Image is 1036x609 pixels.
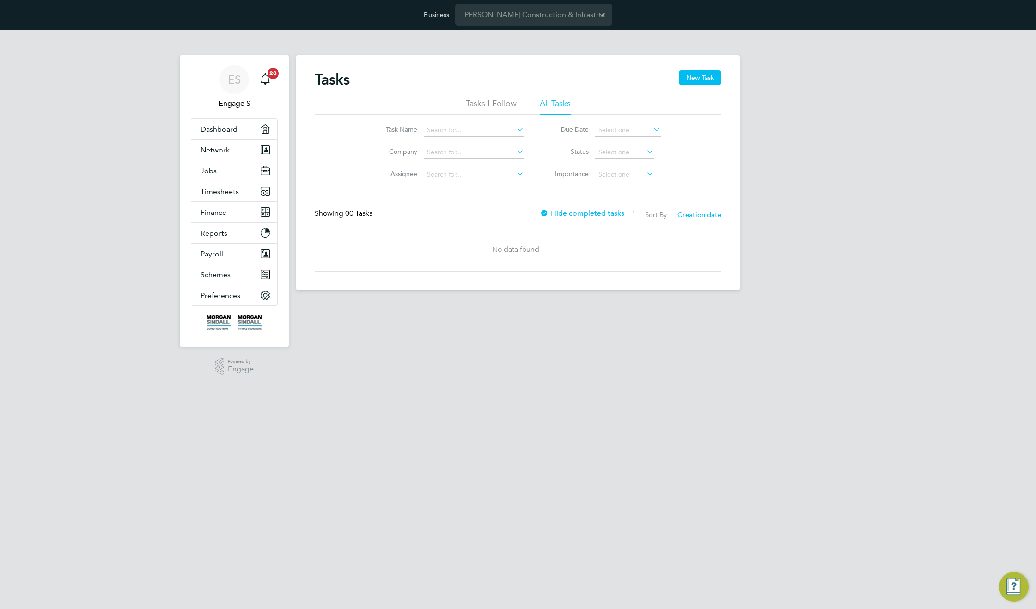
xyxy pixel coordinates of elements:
label: Company [376,147,417,156]
button: Preferences [191,285,277,305]
span: Jobs [201,166,217,175]
label: Business [424,11,449,19]
button: Engage Resource Center [999,572,1029,602]
li: Tasks I Follow [466,98,517,115]
span: 00 Tasks [345,209,372,218]
a: Dashboard [191,119,277,139]
input: Select one [595,168,654,181]
input: Select one [595,124,661,137]
nav: Main navigation [180,55,289,347]
button: Timesheets [191,181,277,201]
img: morgansindall-logo-retina.png [207,315,262,330]
span: Schemes [201,270,231,279]
input: Search for... [424,168,524,181]
input: Search for... [424,146,524,159]
h2: Tasks [315,70,350,89]
a: Go to home page [191,315,278,330]
span: Preferences [201,291,240,300]
button: Finance [191,202,277,222]
label: Hide completed tasks [540,209,624,218]
button: Payroll [191,244,277,264]
button: Schemes [191,264,277,285]
span: Reports [201,229,227,238]
span: Finance [201,208,226,217]
label: Sort By [645,210,667,219]
a: 20 [256,65,274,94]
span: Engage S [191,98,278,109]
div: Showing [315,209,374,219]
span: ES [228,73,241,85]
label: Task Name [376,125,417,134]
span: Network [201,146,230,154]
span: Timesheets [201,187,239,196]
span: Dashboard [201,125,238,134]
a: Powered byEngage [215,358,254,375]
span: Engage [228,365,254,373]
label: Due Date [547,125,589,134]
button: Reports [191,223,277,243]
button: Jobs [191,160,277,181]
input: Search for... [424,124,524,137]
label: Assignee [376,170,417,178]
button: Network [191,140,277,160]
span: Powered by [228,358,254,365]
label: Status [547,147,589,156]
li: All Tasks [540,98,571,115]
button: New Task [679,70,721,85]
span: Payroll [201,250,223,258]
span: 20 [268,68,279,79]
div: No data found [315,245,717,255]
input: Select one [595,146,654,159]
span: Creation date [677,210,721,219]
label: Importance [547,170,589,178]
a: ESEngage S [191,65,278,109]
